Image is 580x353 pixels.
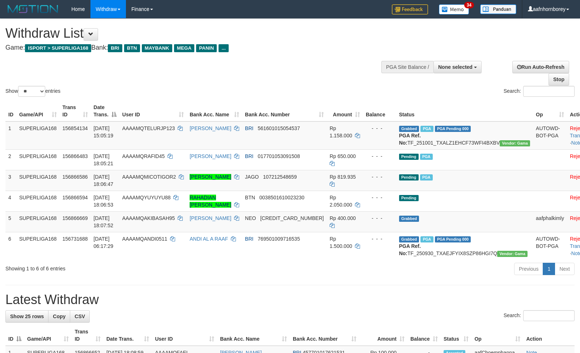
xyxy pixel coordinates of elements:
[63,174,88,180] span: 156866586
[497,251,528,257] span: Vendor URL: https://trx31.1velocity.biz
[290,325,359,346] th: Bank Acc. Number: activate to sort column ascending
[359,325,407,346] th: Amount: activate to sort column ascending
[399,236,419,242] span: Grabbed
[108,44,122,52] span: BRI
[533,232,567,260] td: AUTOWD-BOT-PGA
[5,44,380,51] h4: Game: Bank:
[219,44,228,52] span: ...
[91,101,119,121] th: Date Trans.: activate to sort column descending
[5,310,48,323] a: Show 25 rows
[514,263,543,275] a: Previous
[16,170,60,191] td: SUPERLIGA168
[94,215,114,228] span: [DATE] 18:07:52
[258,153,300,159] span: Copy 017701053091508 to clipboard
[75,313,85,319] span: CSV
[94,153,114,166] span: [DATE] 18:05:21
[16,191,60,211] td: SUPERLIGA168
[504,310,575,321] label: Search:
[366,125,393,132] div: - - -
[94,195,114,208] span: [DATE] 18:06:53
[330,153,356,159] span: Rp 650.000
[420,126,433,132] span: Marked by aafsengchandara
[366,153,393,160] div: - - -
[5,149,16,170] td: 2
[94,236,114,249] span: [DATE] 06:17:29
[242,101,327,121] th: Bank Acc. Number: activate to sort column ascending
[190,236,228,242] a: ANDI AL A RAAF
[94,125,114,138] span: [DATE] 15:05:19
[18,86,45,97] select: Showentries
[399,126,419,132] span: Grabbed
[392,4,428,14] img: Feedback.jpg
[5,101,16,121] th: ID
[5,191,16,211] td: 4
[16,121,60,150] td: SUPERLIGA168
[124,44,140,52] span: BTN
[464,2,474,8] span: 34
[366,235,393,242] div: - - -
[543,263,555,275] a: 1
[399,154,419,160] span: Pending
[399,243,421,256] b: PGA Ref. No:
[435,236,471,242] span: PGA Pending
[190,215,231,221] a: [PERSON_NAME]
[330,195,352,208] span: Rp 2.050.000
[16,211,60,232] td: SUPERLIGA168
[5,292,575,307] h1: Latest Withdraw
[420,236,433,242] span: Marked by aafromsomean
[500,140,530,146] span: Vendor URL: https://trx31.1velocity.biz
[63,153,88,159] span: 156866483
[549,73,569,86] a: Stop
[396,232,533,260] td: TF_250930_TXAEJFYIX8SZP86HGI7Q
[122,174,176,180] span: AAAAMQMICOTIGOR2
[420,174,433,180] span: Marked by aafsoycanthlai
[245,236,253,242] span: BRI
[245,174,259,180] span: JAGO
[187,101,242,121] th: Bank Acc. Name: activate to sort column ascending
[60,101,91,121] th: Trans ID: activate to sort column ascending
[122,153,165,159] span: AAAAMQRAFID45
[438,64,473,70] span: None selected
[435,126,471,132] span: PGA Pending
[366,194,393,201] div: - - -
[63,215,88,221] span: 156866669
[72,325,103,346] th: Trans ID: activate to sort column ascending
[523,86,575,97] input: Search:
[399,195,419,201] span: Pending
[420,154,433,160] span: Marked by aafsengchandara
[523,325,575,346] th: Action
[407,325,441,346] th: Balance: activate to sort column ascending
[190,195,231,208] a: RAHADIAN [PERSON_NAME]
[480,4,516,14] img: panduan.png
[190,125,231,131] a: [PERSON_NAME]
[122,125,175,131] span: AAAAMQTELURJP123
[122,236,168,242] span: AAAAMQANDI0511
[363,101,396,121] th: Balance
[245,195,255,200] span: BTN
[16,101,60,121] th: Game/API: activate to sort column ascending
[24,325,72,346] th: Game/API: activate to sort column ascending
[399,133,421,146] b: PGA Ref. No:
[381,61,433,73] div: PGA Site Balance /
[174,44,195,52] span: MEGA
[5,86,60,97] label: Show entries
[53,313,65,319] span: Copy
[16,149,60,170] td: SUPERLIGA168
[439,4,469,14] img: Button%20Memo.svg
[396,121,533,150] td: TF_251001_TXALZ1EHCF73WFI4BXBV
[399,174,419,180] span: Pending
[263,174,297,180] span: Copy 107212548659 to clipboard
[5,232,16,260] td: 6
[119,101,187,121] th: User ID: activate to sort column ascending
[103,325,152,346] th: Date Trans.: activate to sort column ascending
[330,215,356,221] span: Rp 400.000
[245,215,256,221] span: NEO
[258,236,300,242] span: Copy 769501009716535 to clipboard
[330,125,352,138] span: Rp 1.158.000
[245,125,253,131] span: BRI
[16,232,60,260] td: SUPERLIGA168
[217,325,290,346] th: Bank Acc. Name: activate to sort column ascending
[555,263,575,275] a: Next
[441,325,472,346] th: Status: activate to sort column ascending
[94,174,114,187] span: [DATE] 18:06:47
